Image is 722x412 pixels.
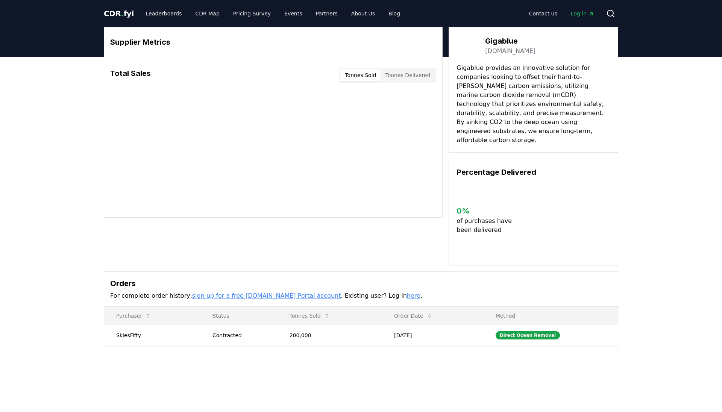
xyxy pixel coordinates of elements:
[485,35,535,47] h3: Gigablue
[457,64,610,145] p: Gigablue provides an innovative solution for companies looking to offset their hard-to-[PERSON_NA...
[340,69,381,81] button: Tonnes Sold
[345,7,381,20] a: About Us
[388,308,438,323] button: Order Date
[496,331,560,339] div: Direct Ocean Removal
[104,9,134,18] span: CDR fyi
[523,7,563,20] a: Contact us
[457,167,610,178] h3: Percentage Delivered
[110,68,151,83] h3: Total Sales
[381,69,435,81] button: Tonnes Delivered
[284,308,336,323] button: Tonnes Sold
[457,217,518,235] p: of purchases have been delivered
[192,292,341,299] a: sign up for a free [DOMAIN_NAME] Portal account
[110,278,612,289] h3: Orders
[110,308,157,323] button: Purchaser
[485,47,535,56] a: [DOMAIN_NAME]
[310,7,344,20] a: Partners
[523,7,600,20] nav: Main
[457,35,478,56] img: Gigablue-logo
[490,312,612,320] p: Method
[206,312,272,320] p: Status
[140,7,406,20] nav: Main
[227,7,277,20] a: Pricing Survey
[457,205,518,217] h3: 0 %
[140,7,188,20] a: Leaderboards
[110,291,612,300] p: For complete order history, . Existing user? Log in .
[571,10,594,17] span: Log in
[382,325,484,345] td: [DATE]
[110,36,436,48] h3: Supplier Metrics
[278,325,382,345] td: 200,000
[212,332,272,339] div: Contracted
[121,9,124,18] span: .
[278,7,308,20] a: Events
[565,7,600,20] a: Log in
[190,7,226,20] a: CDR Map
[104,325,200,345] td: SkiesFifty
[382,7,406,20] a: Blog
[407,292,420,299] a: here
[104,8,134,19] a: CDR.fyi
